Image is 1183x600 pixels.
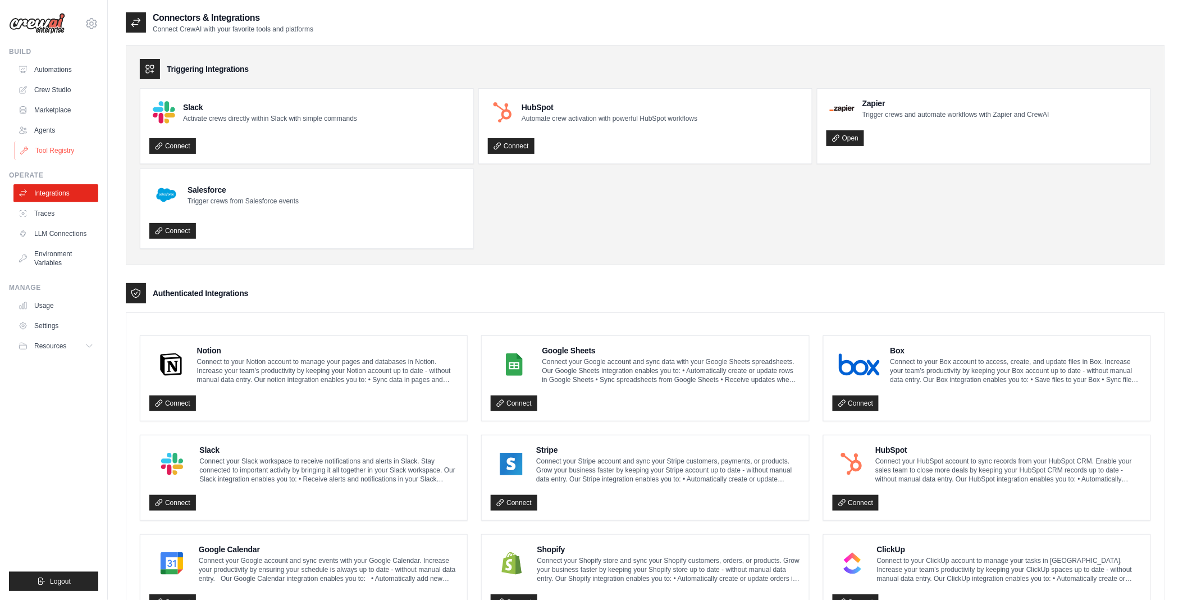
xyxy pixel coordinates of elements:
[149,223,196,239] a: Connect
[9,13,65,34] img: Logo
[491,101,514,124] img: HubSpot Logo
[9,47,98,56] div: Build
[542,357,800,384] p: Connect your Google account and sync data with your Google Sheets spreadsheets. Our Google Sheets...
[536,457,800,484] p: Connect your Stripe account and sync your Stripe customers, payments, or products. Grow your busi...
[13,297,98,315] a: Usage
[13,225,98,243] a: LLM Connections
[167,63,249,75] h3: Triggering Integrations
[153,25,313,34] p: Connect CrewAI with your favorite tools and platforms
[9,572,98,591] button: Logout
[9,283,98,292] div: Manage
[9,171,98,180] div: Operate
[494,552,529,575] img: Shopify Logo
[50,577,71,586] span: Logout
[13,337,98,355] button: Resources
[833,495,879,511] a: Connect
[890,357,1141,384] p: Connect to your Box account to access, create, and update files in Box. Increase your team’s prod...
[153,353,189,376] img: Notion Logo
[153,101,175,124] img: Slack Logo
[522,114,697,123] p: Automate crew activation with powerful HubSpot workflows
[153,181,180,208] img: Salesforce Logo
[862,110,1049,119] p: Trigger crews and automate workflows with Zapier and CrewAI
[830,105,855,112] img: Zapier Logo
[197,357,459,384] p: Connect to your Notion account to manage your pages and databases in Notion. Increase your team’s...
[15,142,99,160] a: Tool Registry
[13,61,98,79] a: Automations
[875,444,1141,456] h4: HubSpot
[13,184,98,202] a: Integrations
[836,453,868,475] img: HubSpot Logo
[542,345,800,356] h4: Google Sheets
[188,197,299,206] p: Trigger crews from Salesforce events
[199,457,458,484] p: Connect your Slack workspace to receive notifications and alerts in Slack. Stay connected to impo...
[13,245,98,272] a: Environment Variables
[494,353,534,376] img: Google Sheets Logo
[183,102,357,113] h4: Slack
[199,556,458,583] p: Connect your Google account and sync events with your Google Calendar. Increase your productivity...
[491,495,537,511] a: Connect
[491,396,537,411] a: Connect
[494,453,528,475] img: Stripe Logo
[197,345,459,356] h4: Notion
[826,130,864,146] a: Open
[13,101,98,119] a: Marketplace
[13,204,98,222] a: Traces
[199,544,458,555] h4: Google Calendar
[836,552,869,575] img: ClickUp Logo
[153,288,248,299] h3: Authenticated Integrations
[833,396,879,411] a: Connect
[199,444,458,456] h4: Slack
[13,317,98,335] a: Settings
[522,102,697,113] h4: HubSpot
[13,121,98,139] a: Agents
[153,552,191,575] img: Google Calendar Logo
[153,11,313,25] h2: Connectors & Integrations
[183,114,357,123] p: Activate crews directly within Slack with simple commands
[149,396,196,411] a: Connect
[537,556,800,583] p: Connect your Shopify store and sync your Shopify customers, orders, or products. Grow your busine...
[877,556,1141,583] p: Connect to your ClickUp account to manage your tasks in [GEOGRAPHIC_DATA]. Increase your team’s p...
[153,453,191,475] img: Slack Logo
[188,184,299,196] h4: Salesforce
[890,345,1141,356] h4: Box
[536,444,800,456] h4: Stripe
[877,544,1141,555] h4: ClickUp
[149,495,196,511] a: Connect
[836,353,883,376] img: Box Logo
[488,138,535,154] a: Connect
[862,98,1049,109] h4: Zapier
[537,544,800,555] h4: Shopify
[149,138,196,154] a: Connect
[34,342,66,351] span: Resources
[13,81,98,99] a: Crew Studio
[875,457,1141,484] p: Connect your HubSpot account to sync records from your HubSpot CRM. Enable your sales team to clo...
